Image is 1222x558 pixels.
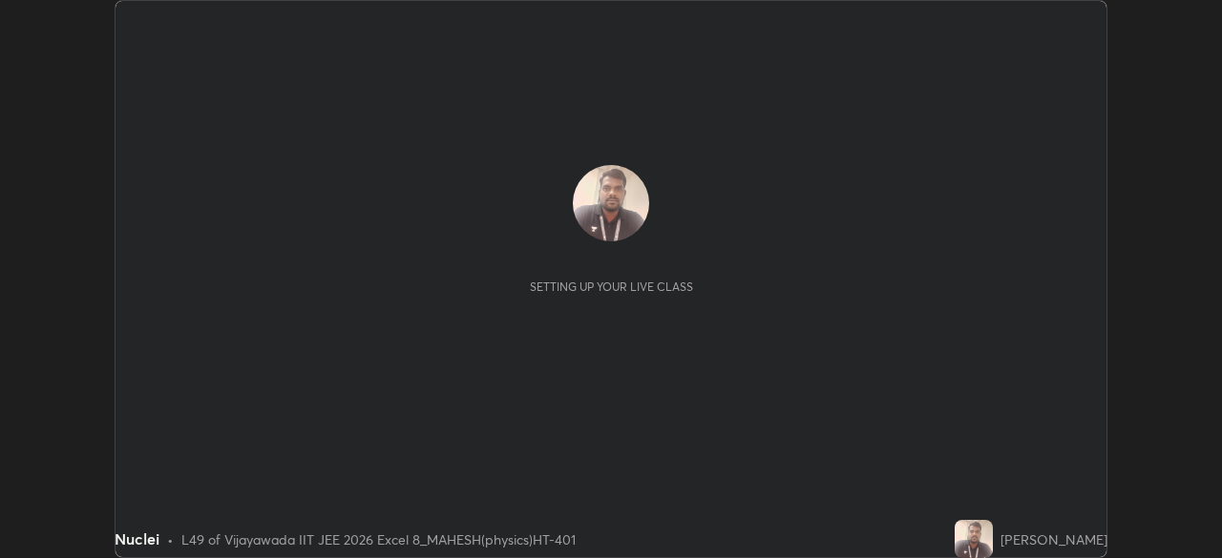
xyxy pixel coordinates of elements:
img: f7dda54eb330425e940b2529e69b6b73.jpg [955,520,993,558]
div: • [167,529,174,549]
div: [PERSON_NAME] [1001,529,1107,549]
img: f7dda54eb330425e940b2529e69b6b73.jpg [573,165,649,241]
div: L49 of Vijayawada IIT JEE 2026 Excel 8_MAHESH(physics)HT-401 [181,529,576,549]
div: Nuclei [115,527,159,550]
div: Setting up your live class [530,279,693,294]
